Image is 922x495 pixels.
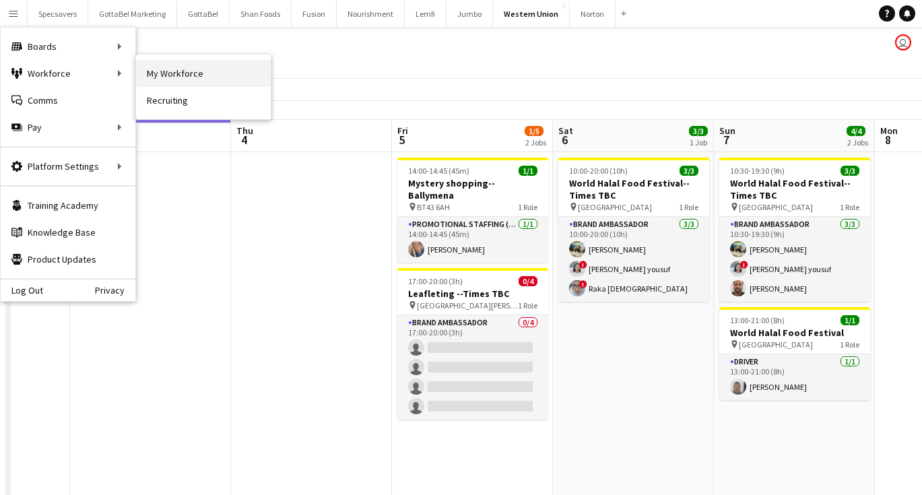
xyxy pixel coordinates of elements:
span: 0/4 [519,276,537,286]
span: 5 [395,132,408,147]
span: Sun [719,125,735,137]
span: [GEOGRAPHIC_DATA] [739,202,813,212]
button: Lemfi [405,1,447,27]
span: 10:00-20:00 (10h) [569,166,628,176]
button: Western Union [493,1,570,27]
span: 17:00-20:00 (3h) [408,276,463,286]
span: 3/3 [689,126,708,136]
app-user-avatar: Booking & Talent Team [895,34,911,51]
span: 1 Role [679,202,698,212]
a: Knowledge Base [1,219,135,246]
app-card-role: Brand Ambassador0/417:00-20:00 (3h) [397,315,548,420]
button: Specsavers [28,1,88,27]
a: My Workforce [136,60,271,87]
span: BT43 6AH [417,202,450,212]
span: 8 [878,132,898,147]
button: Jumbo [447,1,493,27]
span: 4 [234,132,253,147]
div: Pay [1,114,135,141]
app-card-role: Brand Ambassador3/310:30-19:30 (9h)[PERSON_NAME]![PERSON_NAME] yousuf[PERSON_NAME] [719,217,870,302]
span: [GEOGRAPHIC_DATA] [578,202,652,212]
a: Recruiting [136,87,271,114]
a: Log Out [1,285,43,296]
a: Product Updates [1,246,135,273]
span: [GEOGRAPHIC_DATA][PERSON_NAME] [417,300,518,310]
span: Sat [558,125,573,137]
button: GottaBe! [177,1,230,27]
div: Boards [1,33,135,60]
app-job-card: 14:00-14:45 (45m)1/1Mystery shopping--Ballymena BT43 6AH1 RolePromotional Staffing (Mystery Shopp... [397,158,548,263]
span: 3/3 [680,166,698,176]
app-job-card: 10:30-19:30 (9h)3/3World Halal Food Festival--Times TBC [GEOGRAPHIC_DATA]1 RoleBrand Ambassador3/... [719,158,870,302]
h3: World Halal Food Festival [719,327,870,339]
a: Comms [1,87,135,114]
app-job-card: 17:00-20:00 (3h)0/4Leafleting --Times TBC [GEOGRAPHIC_DATA][PERSON_NAME]1 RoleBrand Ambassador0/4... [397,268,548,420]
app-card-role: Driver1/113:00-21:00 (8h)[PERSON_NAME] [719,354,870,400]
div: 1 Job [690,137,707,147]
div: 2 Jobs [525,137,546,147]
span: ! [579,280,587,288]
span: 1 Role [840,339,859,350]
h3: World Halal Food Festival--Times TBC [558,177,709,201]
span: 13:00-21:00 (8h) [730,315,785,325]
a: Training Academy [1,192,135,219]
app-card-role: Brand Ambassador3/310:00-20:00 (10h)[PERSON_NAME]![PERSON_NAME] yousuf!Raka [DEMOGRAPHIC_DATA] [558,217,709,302]
span: Thu [236,125,253,137]
span: ! [740,261,748,269]
h3: Leafleting --Times TBC [397,288,548,300]
span: [GEOGRAPHIC_DATA] [739,339,813,350]
button: Norton [570,1,616,27]
app-card-role: Promotional Staffing (Mystery Shopper)1/114:00-14:45 (45m)[PERSON_NAME] [397,217,548,263]
div: Platform Settings [1,153,135,180]
button: Nourishment [337,1,405,27]
span: 6 [556,132,573,147]
span: 1/5 [525,126,544,136]
span: Fri [397,125,408,137]
span: 1 Role [518,202,537,212]
span: 1 Role [518,300,537,310]
span: 10:30-19:30 (9h) [730,166,785,176]
h3: Mystery shopping--Ballymena [397,177,548,201]
span: 4/4 [847,126,865,136]
button: Fusion [292,1,337,27]
span: 1/1 [519,166,537,176]
div: 2 Jobs [847,137,868,147]
span: 1/1 [841,315,859,325]
button: GottaBe! Marketing [88,1,177,27]
span: 3/3 [841,166,859,176]
button: Shan Foods [230,1,292,27]
span: 7 [717,132,735,147]
h3: World Halal Food Festival--Times TBC [719,177,870,201]
a: Privacy [95,285,135,296]
div: Workforce [1,60,135,87]
app-job-card: 13:00-21:00 (8h)1/1World Halal Food Festival [GEOGRAPHIC_DATA]1 RoleDriver1/113:00-21:00 (8h)[PER... [719,307,870,400]
span: ! [579,261,587,269]
span: Mon [880,125,898,137]
app-job-card: 10:00-20:00 (10h)3/3World Halal Food Festival--Times TBC [GEOGRAPHIC_DATA]1 RoleBrand Ambassador3... [558,158,709,302]
span: 14:00-14:45 (45m) [408,166,469,176]
span: 1 Role [840,202,859,212]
